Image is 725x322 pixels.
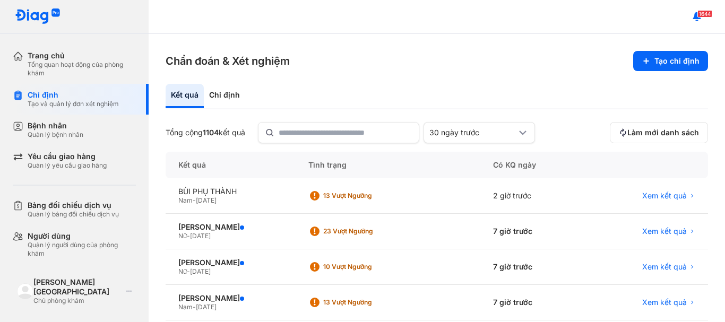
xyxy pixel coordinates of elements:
span: Nữ [178,232,187,240]
div: 23 Vượt ngưỡng [323,227,408,236]
div: Quản lý yêu cầu giao hàng [28,161,107,170]
div: [PERSON_NAME] [178,222,283,232]
div: Chủ phòng khám [33,297,122,305]
span: Nam [178,196,193,204]
button: Làm mới danh sách [610,122,708,143]
div: 13 Vượt ngưỡng [323,192,408,200]
div: Tổng cộng kết quả [166,128,245,137]
span: - [187,267,190,275]
div: Quản lý bảng đối chiếu dịch vụ [28,210,119,219]
div: BÙI PHỤ THÀNH [178,187,283,196]
span: - [193,303,196,311]
div: 7 giờ trước [480,249,596,285]
div: 7 giờ trước [480,214,596,249]
img: logo [17,283,33,300]
span: [DATE] [196,303,217,311]
div: [PERSON_NAME][GEOGRAPHIC_DATA] [33,277,122,297]
button: Tạo chỉ định [633,51,708,71]
span: 1644 [697,10,712,18]
div: Trang chủ [28,51,136,60]
div: Người dùng [28,231,136,241]
span: - [193,196,196,204]
div: [PERSON_NAME] [178,258,283,267]
span: [DATE] [196,196,217,204]
span: Nam [178,303,193,311]
h3: Chẩn đoán & Xét nghiệm [166,54,290,68]
div: Bệnh nhân [28,121,83,130]
div: Tạo và quản lý đơn xét nghiệm [28,100,119,108]
div: [PERSON_NAME] [178,293,283,303]
span: - [187,232,190,240]
span: Xem kết quả [642,298,687,307]
span: [DATE] [190,232,211,240]
div: Yêu cầu giao hàng [28,152,107,161]
div: 7 giờ trước [480,285,596,320]
span: 1104 [203,128,219,137]
img: logo [15,8,61,25]
span: Nữ [178,267,187,275]
div: Kết quả [166,152,296,178]
div: Bảng đối chiếu dịch vụ [28,201,119,210]
span: Xem kết quả [642,227,687,236]
span: [DATE] [190,267,211,275]
div: 2 giờ trước [480,178,596,214]
div: Quản lý người dùng của phòng khám [28,241,136,258]
div: Kết quả [166,84,204,108]
div: Quản lý bệnh nhân [28,130,83,139]
span: Xem kết quả [642,191,687,201]
div: Chỉ định [28,90,119,100]
span: Làm mới danh sách [627,128,699,137]
div: 30 ngày trước [429,128,516,137]
div: Tổng quan hoạt động của phòng khám [28,60,136,77]
div: Tình trạng [296,152,480,178]
span: Xem kết quả [642,262,687,272]
div: 10 Vượt ngưỡng [323,263,408,271]
div: Chỉ định [204,84,245,108]
div: 13 Vượt ngưỡng [323,298,408,307]
div: Có KQ ngày [480,152,596,178]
